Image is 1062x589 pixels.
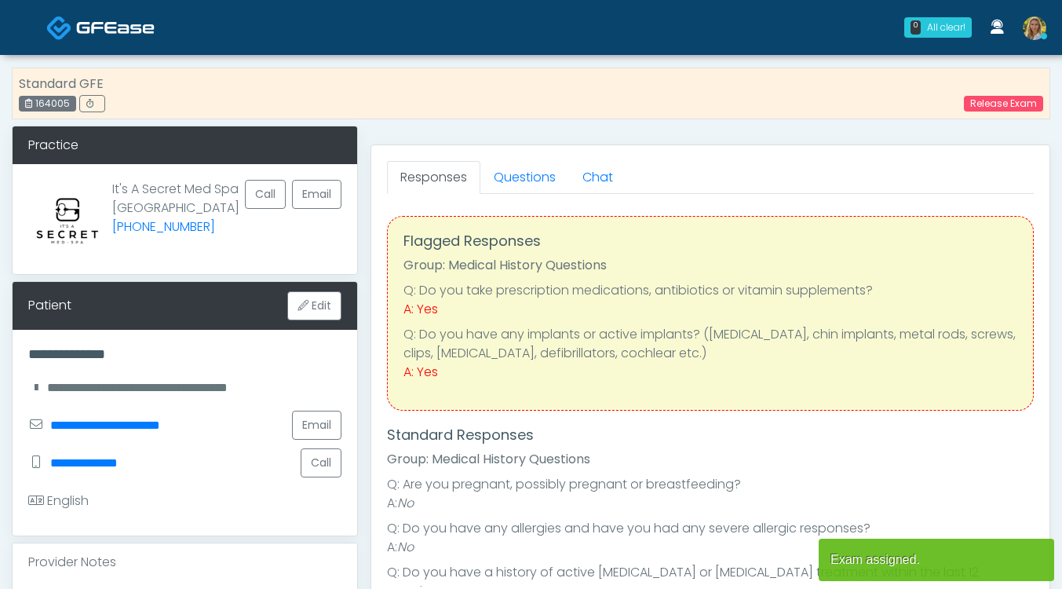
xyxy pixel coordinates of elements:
[403,256,607,274] strong: Group: Medical History Questions
[292,180,341,209] a: Email
[76,20,155,35] img: Docovia
[403,363,1017,382] div: A: Yes
[403,300,1017,319] div: A: Yes
[1023,16,1046,40] img: Kacey Cornell
[46,15,72,41] img: Docovia
[480,161,569,194] a: Questions
[387,519,1034,538] li: Q: Do you have any allergies and have you had any severe allergic responses?
[387,426,1034,444] h4: Standard Responses
[19,96,76,112] div: 164005
[387,475,1034,494] li: Q: Are you pregnant, possibly pregnant or breastfeeding?
[403,232,1017,250] h4: Flagged Responses
[13,126,357,164] div: Practice
[245,180,286,209] button: Call
[403,281,1017,300] li: Q: Do you take prescription medications, antibiotics or vitamin supplements?
[911,20,921,35] div: 0
[112,218,215,236] a: [PHONE_NUMBER]
[292,411,341,440] a: Email
[397,538,414,556] em: No
[403,325,1017,363] li: Q: Do you have any implants or active implants? ([MEDICAL_DATA], chin implants, metal rods, screw...
[301,448,341,477] button: Call
[964,96,1043,112] a: Release Exam
[569,161,626,194] a: Chat
[112,180,239,246] p: It's A Secret Med Spa [GEOGRAPHIC_DATA]
[28,296,71,315] div: Patient
[13,543,357,581] div: Provider Notes
[895,11,981,44] a: 0 All clear!
[46,2,155,53] a: Docovia
[28,180,107,258] img: Provider image
[19,75,104,93] strong: Standard GFE
[387,161,480,194] a: Responses
[819,539,1054,581] article: Exam assigned.
[387,538,1034,557] li: A:
[927,20,965,35] div: All clear!
[28,492,89,510] div: English
[387,494,1034,513] li: A:
[397,494,414,512] em: No
[287,291,341,320] button: Edit
[387,450,590,468] strong: Group: Medical History Questions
